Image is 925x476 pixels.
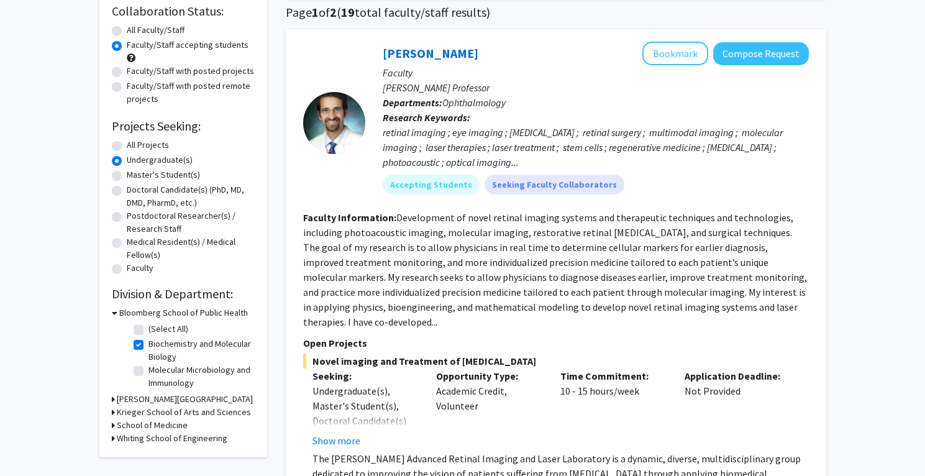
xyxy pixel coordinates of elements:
[341,4,355,20] span: 19
[485,175,624,195] mat-chip: Seeking Faculty Collaborators
[303,354,809,368] span: Novel imaging and Treatment of [MEDICAL_DATA]
[148,364,252,390] label: Molecular Microbiology and Immunology
[713,42,809,65] button: Compose Request to Yannis Paulus
[436,368,542,383] p: Opportunity Type:
[442,96,506,109] span: Ophthalmology
[127,65,254,78] label: Faculty/Staff with posted projects
[383,125,809,170] div: retinal imaging ; eye imaging ; [MEDICAL_DATA] ; retinal surgery ; multimodal imaging ; molecular...
[312,433,360,448] button: Show more
[312,4,319,20] span: 1
[127,262,153,275] label: Faculty
[383,45,478,61] a: [PERSON_NAME]
[383,175,480,195] mat-chip: Accepting Students
[383,96,442,109] b: Departments:
[127,236,255,262] label: Medical Resident(s) / Medical Fellow(s)
[148,337,252,364] label: Biochemistry and Molecular Biology
[112,286,255,301] h2: Division & Department:
[675,368,800,448] div: Not Provided
[303,211,396,224] b: Faculty Information:
[383,65,809,80] p: Faculty
[148,323,188,336] label: (Select All)
[303,211,807,328] fg-read-more: Development of novel retinal imaging systems and therapeutic techniques and technologies, includi...
[117,419,188,432] h3: School of Medicine
[330,4,337,20] span: 2
[127,139,169,152] label: All Projects
[551,368,675,448] div: 10 - 15 hours/week
[127,80,255,106] label: Faculty/Staff with posted remote projects
[112,4,255,19] h2: Collaboration Status:
[127,24,185,37] label: All Faculty/Staff
[383,111,470,124] b: Research Keywords:
[427,368,551,448] div: Academic Credit, Volunteer
[127,209,255,236] label: Postdoctoral Researcher(s) / Research Staff
[127,39,248,52] label: Faculty/Staff accepting students
[117,406,251,419] h3: Krieger School of Arts and Sciences
[303,336,809,350] p: Open Projects
[117,432,227,445] h3: Whiting School of Engineering
[9,420,53,467] iframe: Chat
[112,119,255,134] h2: Projects Seeking:
[642,42,708,65] button: Add Yannis Paulus to Bookmarks
[560,368,666,383] p: Time Commitment:
[117,393,253,406] h3: [PERSON_NAME][GEOGRAPHIC_DATA]
[127,183,255,209] label: Doctoral Candidate(s) (PhD, MD, DMD, PharmD, etc.)
[312,368,418,383] p: Seeking:
[119,306,248,319] h3: Bloomberg School of Public Health
[685,368,790,383] p: Application Deadline:
[127,153,193,167] label: Undergraduate(s)
[286,5,826,20] h1: Page of ( total faculty/staff results)
[127,168,200,181] label: Master's Student(s)
[383,80,809,95] p: [PERSON_NAME] Professor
